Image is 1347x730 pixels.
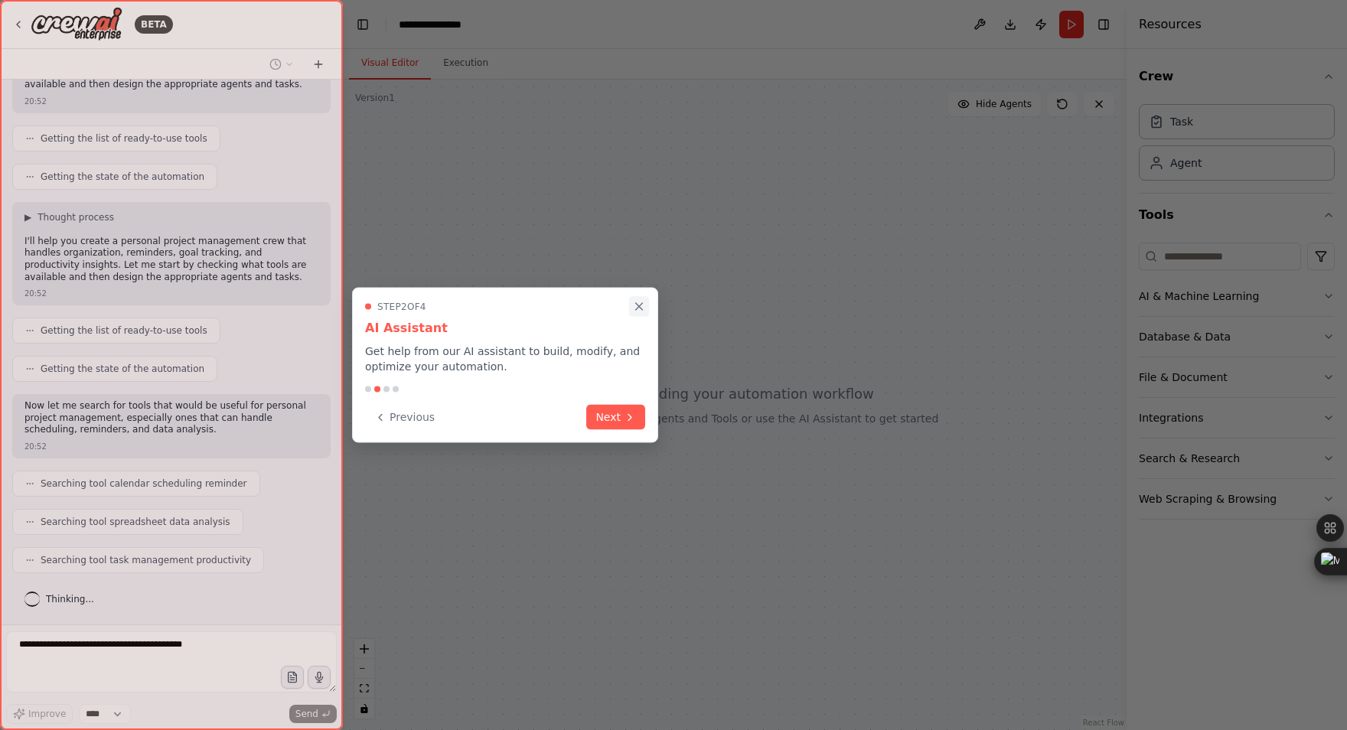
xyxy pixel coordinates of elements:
[365,405,444,430] button: Previous
[586,405,645,430] button: Next
[365,319,645,337] h3: AI Assistant
[365,344,645,374] p: Get help from our AI assistant to build, modify, and optimize your automation.
[629,296,649,316] button: Close walkthrough
[352,14,373,35] button: Hide left sidebar
[377,301,426,313] span: Step 2 of 4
